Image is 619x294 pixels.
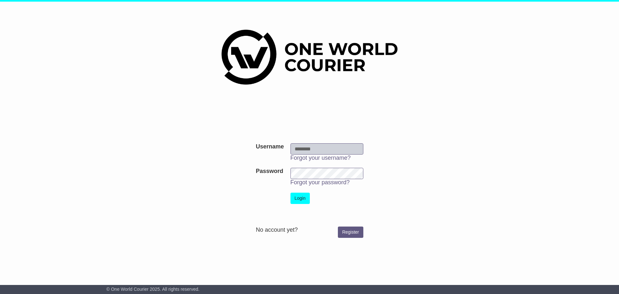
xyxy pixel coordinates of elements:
[256,143,284,150] label: Username
[290,179,350,186] a: Forgot your password?
[221,30,398,85] img: One World
[290,155,351,161] a: Forgot your username?
[256,168,283,175] label: Password
[290,193,310,204] button: Login
[106,287,200,292] span: © One World Courier 2025. All rights reserved.
[256,227,363,234] div: No account yet?
[338,227,363,238] a: Register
